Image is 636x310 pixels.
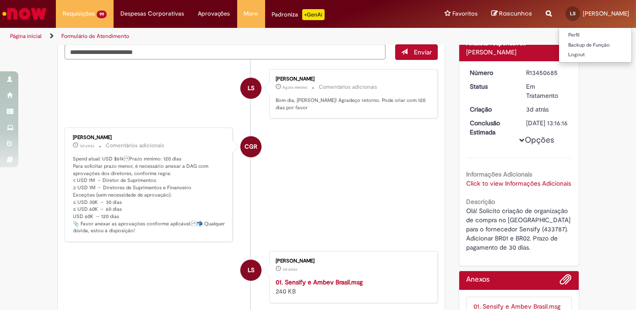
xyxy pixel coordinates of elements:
span: 99 [97,11,107,18]
span: Aprovações [198,9,230,18]
dt: Conclusão Estimada [463,118,519,137]
div: R13450685 [526,68,569,77]
div: [PERSON_NAME] [466,48,572,57]
p: Bom dia, [PERSON_NAME]! Agradeço retorno. Pode criar com 120 dias por favor [276,97,428,111]
a: Rascunhos [491,10,532,18]
p: +GenAi [302,9,325,20]
time: 27/08/2025 08:14:57 [526,105,549,113]
textarea: Digite sua mensagem aqui... [65,44,386,59]
span: 3d atrás [283,267,297,272]
a: Backup de Função [559,40,631,50]
a: Logout [559,50,631,60]
p: Spend atual: USD $61k Prazo mínimo: 120 dias Para solicitar prazo menor, é necessário anexar a DA... [73,155,226,235]
div: 240 KB [276,278,428,296]
span: Enviar [414,48,432,56]
a: 01. Sensify e Ambev Brasil.msg [276,278,363,286]
span: Rascunhos [499,9,532,18]
span: Olá! Solicito criação de organização de compra no [GEOGRAPHIC_DATA] para o fornecedor Sensify (43... [466,207,572,251]
a: Página inicial [10,32,42,40]
img: ServiceNow [1,5,48,23]
span: Requisições [63,9,95,18]
span: 3d atrás [526,105,549,113]
span: Favoritos [452,9,478,18]
span: Agora mesmo [283,85,307,90]
small: Comentários adicionais [106,142,165,150]
b: Informações Adicionais [466,170,532,178]
div: 27/08/2025 08:14:57 [526,105,569,114]
time: 27/08/2025 08:14:41 [283,267,297,272]
span: LS [570,11,576,16]
div: Lidiane Scotti Santos [240,260,261,281]
time: 29/08/2025 10:45:11 [283,85,307,90]
button: Enviar [395,44,438,60]
div: Padroniza [272,9,325,20]
h2: Anexos [466,276,489,284]
ul: Trilhas de página [7,28,417,45]
dt: Status [463,82,519,91]
b: Descrição [466,198,495,206]
span: LS [248,77,255,99]
div: [PERSON_NAME] [73,135,226,140]
div: [DATE] 13:16:16 [526,118,569,128]
span: Despesas Corporativas [120,9,184,18]
span: [PERSON_NAME] [583,10,629,17]
span: LS [248,259,255,281]
time: 27/08/2025 10:28:55 [80,143,95,149]
span: 3d atrás [80,143,95,149]
span: CGR [245,136,257,158]
button: Adicionar anexos [560,273,572,290]
dt: Criação [463,105,519,114]
div: Camila Garcia Rafael [240,136,261,157]
small: Comentários adicionais [319,83,377,91]
div: Lidiane Scotti Santos [240,78,261,99]
a: Perfil [559,30,631,40]
div: [PERSON_NAME] [276,258,428,264]
span: More [244,9,258,18]
a: Click to view Informações Adicionais [466,179,571,187]
div: [PERSON_NAME] [276,76,428,82]
div: Em Tratamento [526,82,569,100]
dt: Número [463,68,519,77]
a: Formulário de Atendimento [61,32,129,40]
